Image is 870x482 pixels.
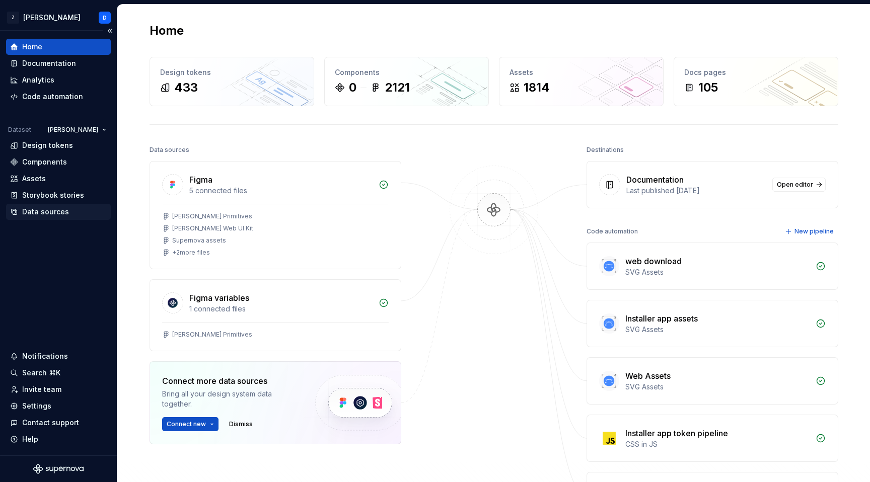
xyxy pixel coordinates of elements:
div: Figma [189,174,212,186]
div: Components [22,157,67,167]
div: Connect more data sources [162,375,298,387]
div: SVG Assets [625,267,810,277]
a: Open editor [772,178,826,192]
a: Analytics [6,72,111,88]
a: Assets1814 [499,57,664,106]
div: Search ⌘K [22,368,60,378]
a: Code automation [6,89,111,105]
div: Figma variables [189,292,249,304]
a: Components [6,154,111,170]
a: Docs pages105 [674,57,838,106]
div: Settings [22,401,51,411]
a: Assets [6,171,111,187]
div: Dataset [8,126,31,134]
div: Data sources [150,143,189,157]
div: Invite team [22,384,61,394]
button: Connect new [162,417,219,431]
div: Notifications [22,351,68,361]
div: [PERSON_NAME] Primitives [172,331,252,339]
button: [PERSON_NAME] [43,123,111,137]
div: [PERSON_NAME] Primitives [172,212,252,220]
button: Notifications [6,348,111,364]
div: 0 [349,79,356,96]
div: Destinations [587,143,624,157]
div: [PERSON_NAME] Web UI Kit [172,224,253,232]
a: Components02121 [324,57,489,106]
a: Figma5 connected files[PERSON_NAME] Primitives[PERSON_NAME] Web UI KitSupernova assets+2more files [150,161,401,269]
span: New pipeline [794,227,834,235]
button: Dismiss [225,417,257,431]
div: [PERSON_NAME] [23,13,81,23]
div: Home [22,42,42,52]
a: Home [6,39,111,55]
button: Z[PERSON_NAME]D [2,7,115,28]
div: 1814 [524,79,550,96]
span: Dismiss [229,420,253,428]
div: Last published [DATE] [626,186,766,196]
button: New pipeline [782,224,838,238]
div: SVG Assets [625,325,810,335]
div: Docs pages [684,67,828,77]
div: 105 [698,79,718,96]
div: Web Assets [625,370,671,382]
span: [PERSON_NAME] [48,126,98,134]
div: Installer app token pipeline [625,427,728,439]
span: Open editor [777,181,813,189]
div: Components [335,67,478,77]
a: Data sources [6,204,111,220]
div: D [103,14,107,22]
div: Documentation [22,58,76,68]
div: 5 connected files [189,186,373,196]
div: 2121 [385,79,410,96]
div: SVG Assets [625,382,810,392]
button: Help [6,431,111,447]
div: Installer app assets [625,312,698,325]
div: 433 [174,79,198,96]
div: Data sources [22,207,69,217]
div: Supernova assets [172,236,226,245]
svg: Supernova Logo [33,464,84,474]
div: Bring all your design system data together. [162,389,298,409]
h2: Home [150,23,184,39]
a: Storybook stories [6,187,111,203]
div: Analytics [22,75,54,85]
a: Documentation [6,55,111,71]
button: Collapse sidebar [103,24,117,38]
div: Code automation [587,224,638,238]
a: Settings [6,398,111,414]
div: Z [7,12,19,24]
div: 1 connected files [189,304,373,314]
div: Help [22,434,38,444]
div: + 2 more files [172,249,210,257]
div: web download [625,255,682,267]
div: Assets [510,67,653,77]
a: Figma variables1 connected files[PERSON_NAME] Primitives [150,279,401,351]
a: Design tokens433 [150,57,314,106]
div: Storybook stories [22,190,84,200]
div: Design tokens [22,140,73,150]
button: Search ⌘K [6,365,111,381]
span: Connect new [167,420,206,428]
a: Invite team [6,381,111,397]
div: Documentation [626,174,684,186]
div: Design tokens [160,67,304,77]
div: Assets [22,174,46,184]
a: Design tokens [6,137,111,153]
button: Contact support [6,415,111,431]
div: Contact support [22,418,79,428]
div: CSS in JS [625,439,810,449]
div: Code automation [22,92,83,102]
